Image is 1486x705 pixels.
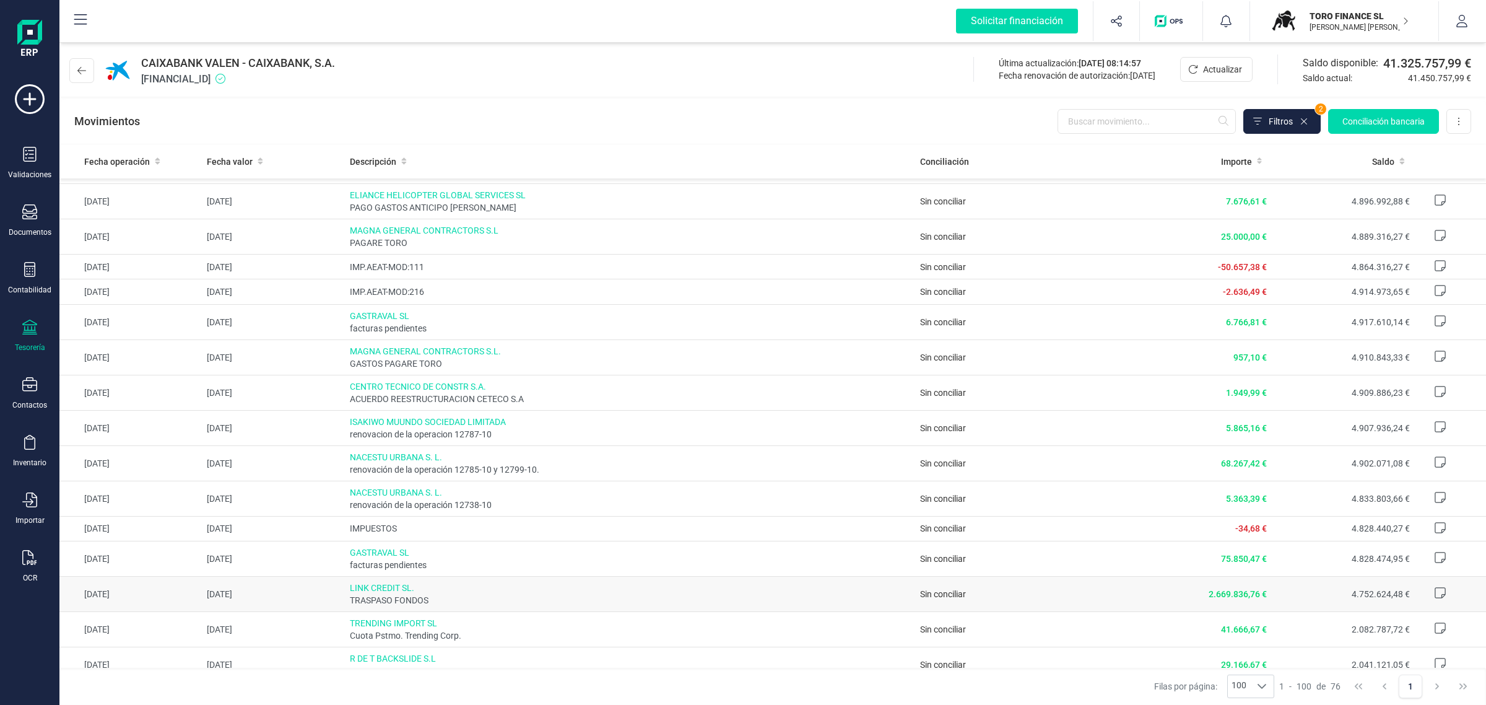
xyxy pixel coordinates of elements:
span: renovación de la operación 12785-10 y 12799-10. [350,463,911,476]
span: Sin conciliar [920,554,966,564]
td: [DATE] [202,375,344,410]
td: [DATE] [202,184,344,219]
td: [DATE] [202,516,344,541]
span: [DATE] [1130,71,1155,81]
p: TORO FINANCE SL [1310,10,1409,22]
td: [DATE] [59,647,202,682]
span: Fecha valor [207,155,253,168]
td: [DATE] [59,219,202,255]
button: Next Page [1425,675,1449,698]
span: Conciliación [920,155,969,168]
img: TO [1270,7,1297,35]
span: 25.000,00 € [1221,232,1267,242]
span: 29.166,67 € [1221,660,1267,670]
td: 4.910.843,33 € [1272,339,1414,375]
td: [DATE] [59,576,202,611]
span: Sin conciliar [920,458,966,468]
span: 5.363,39 € [1226,494,1267,504]
td: 4.914.973,65 € [1272,279,1414,304]
div: Tesorería [15,343,45,352]
span: Sin conciliar [920,196,966,206]
div: - [1279,680,1340,693]
td: 2.041.121,05 € [1272,647,1414,682]
td: 4.889.316,27 € [1272,219,1414,255]
td: [DATE] [202,611,344,647]
span: -50.657,38 € [1218,262,1267,272]
span: NACESTU URBANA S. L. [350,486,911,499]
button: Conciliación bancaria [1328,109,1439,134]
td: [DATE] [202,219,344,255]
span: Saldo disponible: [1303,56,1378,71]
td: [DATE] [202,445,344,481]
button: Logo de OPS [1147,1,1195,41]
span: facturas pendientes [350,559,911,571]
td: 4.909.886,23 € [1272,375,1414,410]
span: CENTRO TECNICO DE CONSTR S.A. [350,380,911,393]
span: 41.325.757,99 € [1383,55,1471,72]
input: Buscar movimiento... [1058,109,1236,134]
span: Conciliación bancaria [1342,115,1425,128]
span: facturas pendientes [350,322,911,335]
div: Contactos [12,400,47,410]
td: [DATE] [59,339,202,375]
span: CAIXABANK VALEN - CAIXABANK, S.A. [141,55,335,72]
button: Previous Page [1373,675,1396,698]
span: 100 [1228,675,1250,698]
span: 41.450.757,99 € [1408,72,1471,84]
td: [DATE] [202,576,344,611]
span: Sin conciliar [920,317,966,327]
button: Page 1 [1399,675,1422,698]
td: [DATE] [202,279,344,304]
span: IMPUESTOS [350,522,911,535]
span: TRENDING IMPORT SL [350,617,911,629]
td: [DATE] [202,541,344,576]
td: [DATE] [59,445,202,481]
span: renovación de la operación 12738-10 [350,499,911,511]
span: LINK CREDIT SL. [350,582,911,594]
div: OCR [23,573,37,583]
button: Last Page [1451,675,1475,698]
span: Sin conciliar [920,262,966,272]
span: 5.865,16 € [1226,423,1267,433]
span: -2.636,49 € [1223,287,1267,297]
span: ISAKIWO MUUNDO SOCIEDAD LIMITADA [350,416,911,428]
span: de [1316,680,1326,693]
span: Descripción [350,155,396,168]
span: IMP.AEAT-MOD:111 [350,261,911,273]
div: Documentos [9,227,51,237]
span: Sin conciliar [920,232,966,242]
td: [DATE] [59,516,202,541]
span: Sin conciliar [920,589,966,599]
td: [DATE] [59,184,202,219]
button: Filtros [1243,109,1321,134]
span: Actualizar [1203,63,1242,76]
td: [DATE] [59,279,202,304]
td: [DATE] [59,611,202,647]
span: ELIANCE HELICOPTER GLOBAL SERVICES SL [350,189,911,201]
span: Importe [1221,155,1252,168]
div: Importar [15,515,45,525]
span: 7.676,61 € [1226,196,1267,206]
td: [DATE] [202,255,344,279]
td: 4.752.624,48 € [1272,576,1414,611]
span: MAGNA GENERAL CONTRACTORS S.L. [350,345,911,357]
span: IMP.AEAT-MOD:216 [350,286,911,298]
span: Sin conciliar [920,287,966,297]
span: 68.267,42 € [1221,458,1267,468]
span: Sin conciliar [920,494,966,504]
td: [DATE] [59,304,202,339]
td: [DATE] [202,647,344,682]
td: [DATE] [59,375,202,410]
span: 2 [1315,103,1326,115]
td: [DATE] [59,410,202,445]
span: 1.949,99 € [1226,388,1267,398]
span: 2.669.836,76 € [1209,589,1267,599]
td: [DATE] [59,481,202,516]
span: CUOTA 09/12 PRESTAMO CASTILLA [350,665,911,677]
div: Filas por página: [1154,675,1274,698]
span: GASTOS PAGARE TORO [350,357,911,370]
button: First Page [1347,675,1370,698]
span: R DE T BACKSLIDE S.L [350,652,911,665]
div: Contabilidad [8,285,51,295]
span: [FINANCIAL_ID] [141,72,335,87]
